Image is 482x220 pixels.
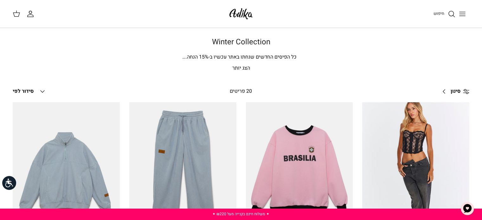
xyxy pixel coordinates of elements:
h1: Winter Collection [19,38,463,47]
span: סידור לפי [13,87,34,95]
a: ✦ משלוח חינם בקנייה מעל ₪220 ✦ [212,211,269,217]
span: חיפוש [434,10,444,16]
p: הצג יותר [19,64,463,72]
img: Adika IL [228,6,254,21]
span: 15 [199,53,205,61]
a: סינון [438,84,469,99]
button: Toggle menu [455,7,469,21]
div: 20 פריטים [186,87,295,96]
button: סידור לפי [13,85,46,98]
a: חיפוש [434,10,455,18]
button: צ'אט [458,199,477,218]
span: סינון [451,87,460,96]
span: כל הפיסים החדשים שנחתו באתר עכשיו ב- [209,53,297,61]
a: החשבון שלי [27,10,37,18]
span: % הנחה. [182,53,209,61]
